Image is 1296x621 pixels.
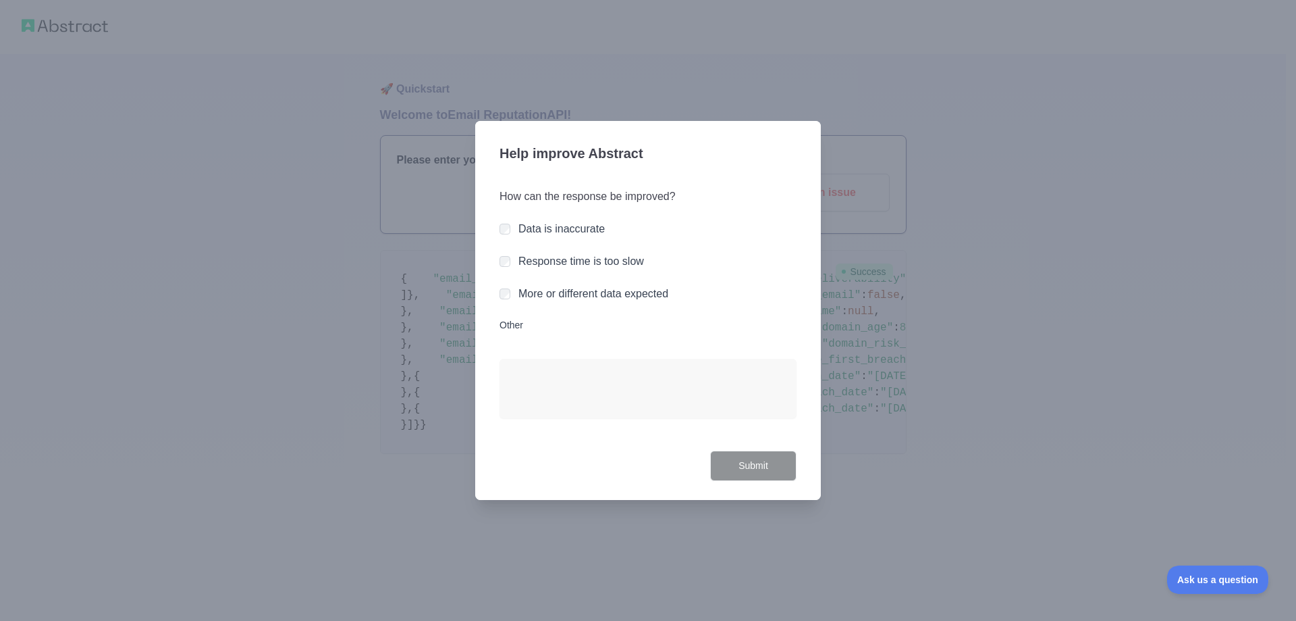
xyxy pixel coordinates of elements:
h3: Help improve Abstract [500,137,796,172]
h3: How can the response be improved? [500,189,796,205]
label: Response time is too slow [518,255,644,267]
iframe: Toggle Customer Support [1167,566,1269,594]
label: More or different data expected [518,288,668,299]
button: Submit [710,451,796,481]
label: Data is inaccurate [518,223,605,234]
label: Other [500,318,796,332]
